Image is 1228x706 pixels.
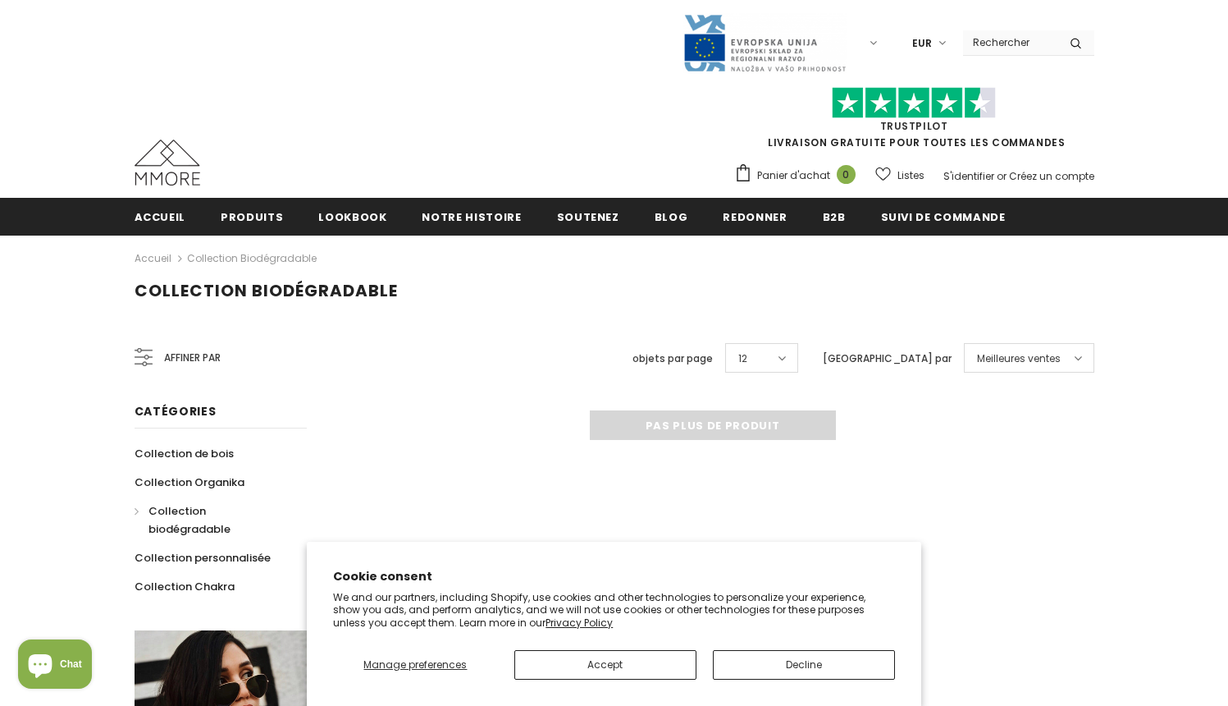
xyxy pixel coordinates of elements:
[135,550,271,566] span: Collection personnalisée
[897,167,924,184] span: Listes
[881,209,1006,225] span: Suivi de commande
[148,503,231,537] span: Collection biodégradable
[422,209,521,225] span: Notre histoire
[837,165,856,184] span: 0
[881,198,1006,235] a: Suivi de commande
[1009,169,1094,183] a: Créez un compte
[823,351,952,367] label: [GEOGRAPHIC_DATA] par
[632,351,713,367] label: objets par page
[943,169,994,183] a: S'identifier
[333,591,895,630] p: We and our partners, including Shopify, use cookies and other technologies to personalize your ex...
[135,439,234,468] a: Collection de bois
[187,251,317,265] a: Collection biodégradable
[135,543,271,572] a: Collection personnalisée
[135,279,398,302] span: Collection biodégradable
[963,30,1057,54] input: Search Site
[135,403,217,419] span: Catégories
[164,349,221,367] span: Affiner par
[135,446,234,461] span: Collection de bois
[997,169,1007,183] span: or
[823,198,846,235] a: B2B
[734,163,864,188] a: Panier d'achat 0
[135,198,186,235] a: Accueil
[912,35,932,52] span: EUR
[713,650,895,680] button: Decline
[135,572,235,601] a: Collection Chakra
[135,474,244,490] span: Collection Organika
[135,497,289,543] a: Collection biodégradable
[13,640,97,693] inbox-online-store-chat: Shopify online store chat
[135,579,235,594] span: Collection Chakra
[514,650,696,680] button: Accept
[977,351,1061,367] span: Meilleures ventes
[221,209,283,225] span: Produits
[318,209,386,225] span: Lookbook
[333,650,497,680] button: Manage preferences
[880,119,948,133] a: TrustPilot
[734,94,1094,149] span: LIVRAISON GRATUITE POUR TOUTES LES COMMANDES
[738,351,747,367] span: 12
[363,658,467,672] span: Manage preferences
[655,209,688,225] span: Blog
[333,568,895,585] h2: Cookie consent
[682,13,847,73] img: Javni Razpis
[723,198,787,235] a: Redonner
[422,198,521,235] a: Notre histoire
[682,35,847,49] a: Javni Razpis
[135,140,200,186] img: Cas MMORE
[135,209,186,225] span: Accueil
[318,198,386,235] a: Lookbook
[655,198,688,235] a: Blog
[875,161,924,190] a: Listes
[832,87,996,119] img: Faites confiance aux étoiles pilotes
[221,198,283,235] a: Produits
[723,209,787,225] span: Redonner
[757,167,830,184] span: Panier d'achat
[135,468,244,497] a: Collection Organika
[135,249,171,268] a: Accueil
[557,198,619,235] a: soutenez
[546,616,613,630] a: Privacy Policy
[557,209,619,225] span: soutenez
[823,209,846,225] span: B2B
